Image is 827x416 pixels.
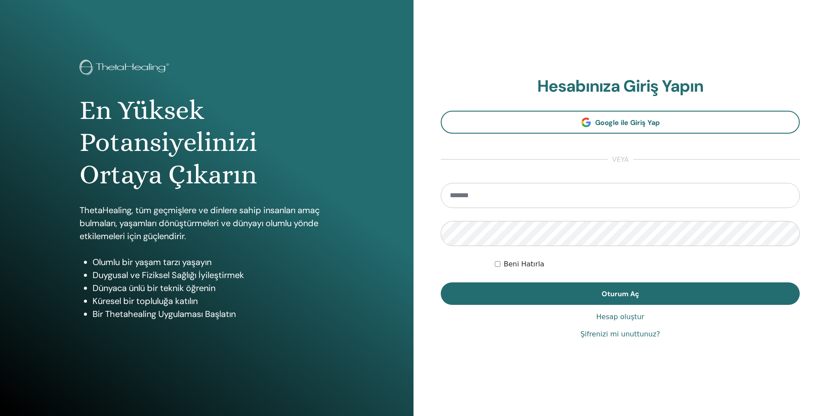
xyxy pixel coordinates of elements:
[495,259,800,269] div: Keep me authenticated indefinitely or until I manually logout
[93,294,333,307] li: Küresel bir topluluğa katılın
[441,77,800,96] h2: Hesabınıza Giriş Yapın
[596,312,644,322] a: Hesap oluştur
[580,329,660,339] a: Şifrenizi mi unuttunuz?
[608,154,633,165] span: veya
[441,111,800,134] a: Google ile Giriş Yap
[441,282,800,305] button: Oturum Aç
[504,259,545,269] label: Beni Hatırla
[93,256,333,269] li: Olumlu bir yaşam tarzı yaşayın
[93,307,333,320] li: Bir Thetahealing Uygulaması Başlatın
[80,94,333,191] h1: En Yüksek Potansiyelinizi Ortaya Çıkarın
[80,204,333,243] p: ThetaHealing, tüm geçmişlere ve dinlere sahip insanları amaç bulmaları, yaşamları dönüştürmeleri ...
[595,118,660,127] span: Google ile Giriş Yap
[93,282,333,294] li: Dünyaca ünlü bir teknik öğrenin
[93,269,333,282] li: Duygusal ve Fiziksel Sağlığı İyileştirmek
[602,289,639,298] span: Oturum Aç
